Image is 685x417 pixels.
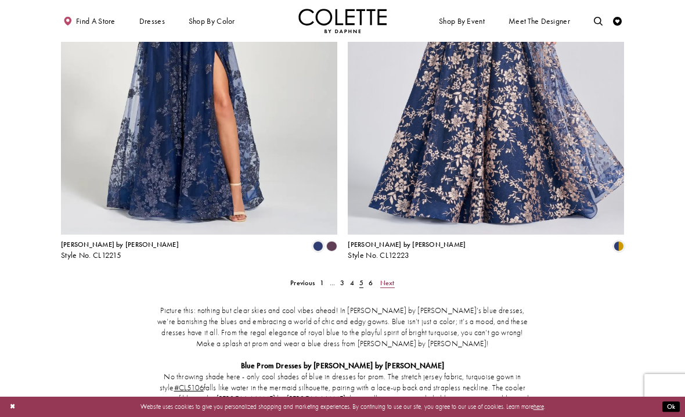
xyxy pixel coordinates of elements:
a: Prev Page [288,276,318,289]
a: 4 [347,276,356,289]
span: 1 [320,278,324,287]
a: Opens in new tab [174,383,204,393]
span: Style No. CL12223 [348,250,409,260]
button: Submit Dialog [662,401,680,412]
span: [PERSON_NAME] by [PERSON_NAME] [348,240,466,249]
span: 5 [359,278,363,287]
button: Close Dialog [5,399,20,415]
span: Style No. CL12215 [61,250,121,260]
a: Visit Home Page [298,9,387,33]
a: 1 [318,276,327,289]
a: Find a store [61,9,117,33]
span: Shop by color [186,9,237,33]
span: Current page [356,276,366,289]
a: 3 [338,276,347,289]
span: [PERSON_NAME] by [PERSON_NAME] [61,240,179,249]
span: Next [380,278,395,287]
div: Colette by Daphne Style No. CL12215 [61,241,179,260]
i: Plum [326,241,337,251]
i: Navy Blue [313,241,323,251]
span: Meet the designer [509,17,570,26]
a: Toggle search [592,9,605,33]
span: Find a store [76,17,116,26]
span: Shop By Event [437,9,486,33]
a: ... [327,276,338,289]
div: Colette by Daphne Style No. CL12223 [348,241,466,260]
span: Dresses [137,9,167,33]
img: Colette by Daphne [298,9,387,33]
span: 6 [369,278,373,287]
span: Dresses [139,17,165,26]
span: Previous [290,278,315,287]
span: ... [330,278,336,287]
p: Picture this: nothing but clear skies and cool vibes ahead! In [PERSON_NAME] by [PERSON_NAME]’s b... [156,305,529,350]
i: Navy Blue/Gold [614,241,624,251]
a: here [533,402,544,411]
a: Meet the designer [506,9,572,33]
span: Shop by color [189,17,235,26]
span: Shop By Event [439,17,485,26]
strong: Blue Prom Dresses by [PERSON_NAME] by [PERSON_NAME] [241,361,445,371]
p: Website uses cookies to give you personalized shopping and marketing experiences. By continuing t... [63,401,622,412]
a: Check Wishlist [611,9,624,33]
a: 6 [366,276,376,289]
span: 4 [350,278,354,287]
span: 3 [340,278,344,287]
a: Next Page [377,276,397,289]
